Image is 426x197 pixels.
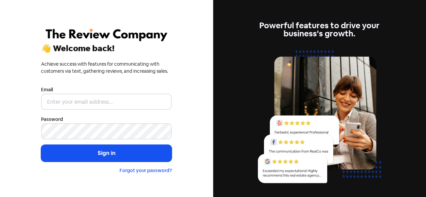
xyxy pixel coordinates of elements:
a: Forgot your password? [120,167,172,173]
img: reviews [254,46,385,191]
input: Enter your email address... [41,94,172,110]
div: Powerful features to drive your business's growth. [254,22,385,38]
label: Password [41,116,63,123]
label: Email [41,86,53,93]
button: Sign in [41,145,172,162]
div: 👋 Welcome back! [41,44,172,53]
div: Achieve success with features for communicating with customers via text, gathering reviews, and i... [41,61,172,75]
